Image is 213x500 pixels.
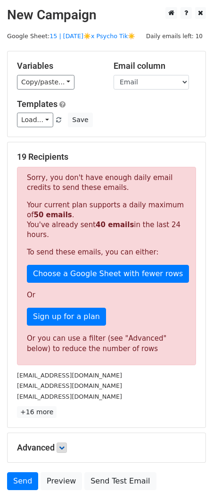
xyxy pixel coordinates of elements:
a: Preview [41,472,82,490]
h5: Email column [114,61,196,71]
h2: New Campaign [7,7,206,23]
a: Load... [17,113,53,127]
h5: Variables [17,61,99,71]
a: Sign up for a plan [27,308,106,326]
h5: 19 Recipients [17,152,196,162]
button: Save [68,113,92,127]
a: 15 | [DATE]☀️x Psycho Tik☀️ [49,33,135,40]
a: Send Test Email [84,472,156,490]
a: Templates [17,99,57,109]
small: Google Sheet: [7,33,135,40]
span: Daily emails left: 10 [143,31,206,41]
a: Choose a Google Sheet with fewer rows [27,265,189,283]
strong: 50 emails [33,211,72,219]
a: Daily emails left: 10 [143,33,206,40]
a: Send [7,472,38,490]
p: To send these emails, you can either: [27,247,186,257]
small: [EMAIL_ADDRESS][DOMAIN_NAME] [17,372,122,379]
strong: 40 emails [96,221,134,229]
p: Sorry, you don't have enough daily email credits to send these emails. [27,173,186,193]
h5: Advanced [17,443,196,453]
iframe: Chat Widget [166,455,213,500]
a: Copy/paste... [17,75,74,90]
a: +16 more [17,406,57,418]
p: Your current plan supports a daily maximum of . You've already sent in the last 24 hours. [27,200,186,240]
small: [EMAIL_ADDRESS][DOMAIN_NAME] [17,382,122,389]
p: Or [27,290,186,300]
small: [EMAIL_ADDRESS][DOMAIN_NAME] [17,393,122,400]
div: Or you can use a filter (see "Advanced" below) to reduce the number of rows [27,333,186,354]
